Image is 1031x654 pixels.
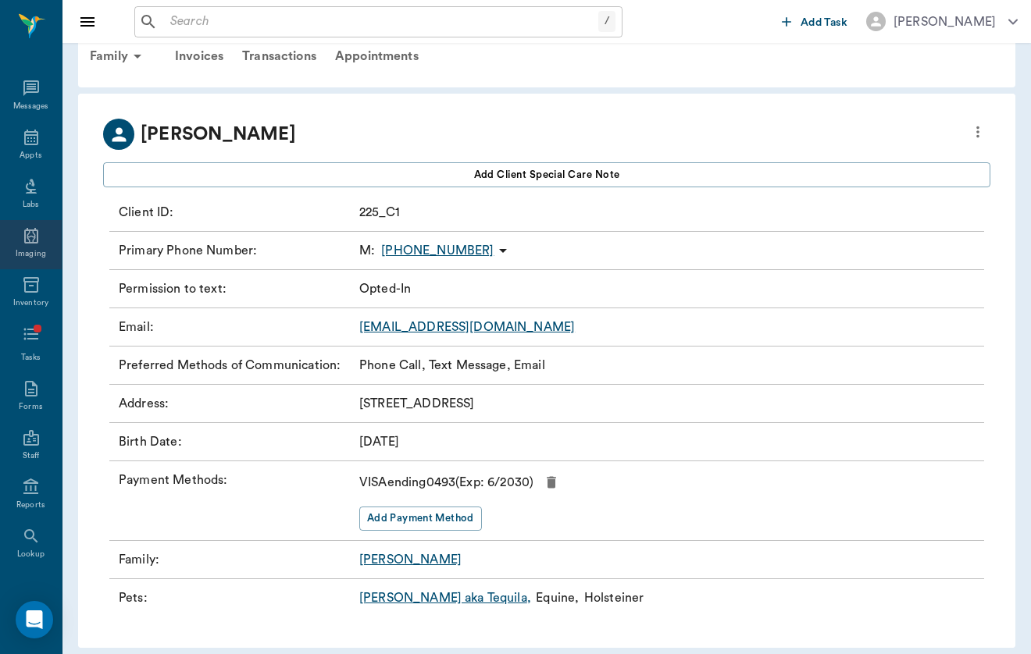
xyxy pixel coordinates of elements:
[359,506,482,531] button: Add Payment Method
[141,120,296,148] p: [PERSON_NAME]
[80,37,156,75] div: Family
[119,432,353,451] p: Birth Date :
[359,321,575,333] a: [EMAIL_ADDRESS][DOMAIN_NAME]
[119,471,353,531] p: Payment Methods :
[584,588,644,607] p: Holsteiner
[72,6,103,37] button: Close drawer
[103,162,990,187] button: Add client Special Care Note
[359,356,545,375] p: Phone Call, Text Message, Email
[233,37,326,75] a: Transactions
[119,356,353,375] p: Preferred Methods of Communication :
[13,101,49,112] div: Messages
[16,499,45,511] div: Reports
[359,473,533,492] p: VISA ending 0493 (Exp: 6 / 2030 )
[16,248,46,260] div: Imaging
[166,37,233,75] a: Invoices
[776,7,854,36] button: Add Task
[359,432,399,451] p: [DATE]
[164,11,598,33] input: Search
[894,12,996,31] div: [PERSON_NAME]
[21,352,41,364] div: Tasks
[17,549,45,560] div: Lookup
[359,241,375,260] span: M :
[23,450,39,462] div: Staff
[23,199,39,211] div: Labs
[19,401,42,413] div: Forms
[474,166,620,183] span: Add client Special Care Note
[16,601,53,638] div: Open Intercom Messenger
[381,241,494,260] p: [PHONE_NUMBER]
[359,394,474,413] p: [STREET_ADDRESS]
[359,203,400,222] p: 225_C1
[119,588,353,607] p: Pets :
[119,203,353,222] p: Client ID :
[359,279,411,298] p: Opted-In
[326,37,428,75] a: Appointments
[20,150,41,162] div: Appts
[119,394,353,413] p: Address :
[854,7,1030,36] button: [PERSON_NAME]
[119,241,353,260] p: Primary Phone Number :
[598,11,615,32] div: /
[119,318,353,336] p: Email :
[13,297,48,309] div: Inventory
[965,119,990,145] button: more
[359,588,531,607] a: [PERSON_NAME] aka Tequila,
[536,588,579,607] p: Equine ,
[359,553,462,566] a: [PERSON_NAME]
[119,279,353,298] p: Permission to text :
[119,550,353,569] p: Family :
